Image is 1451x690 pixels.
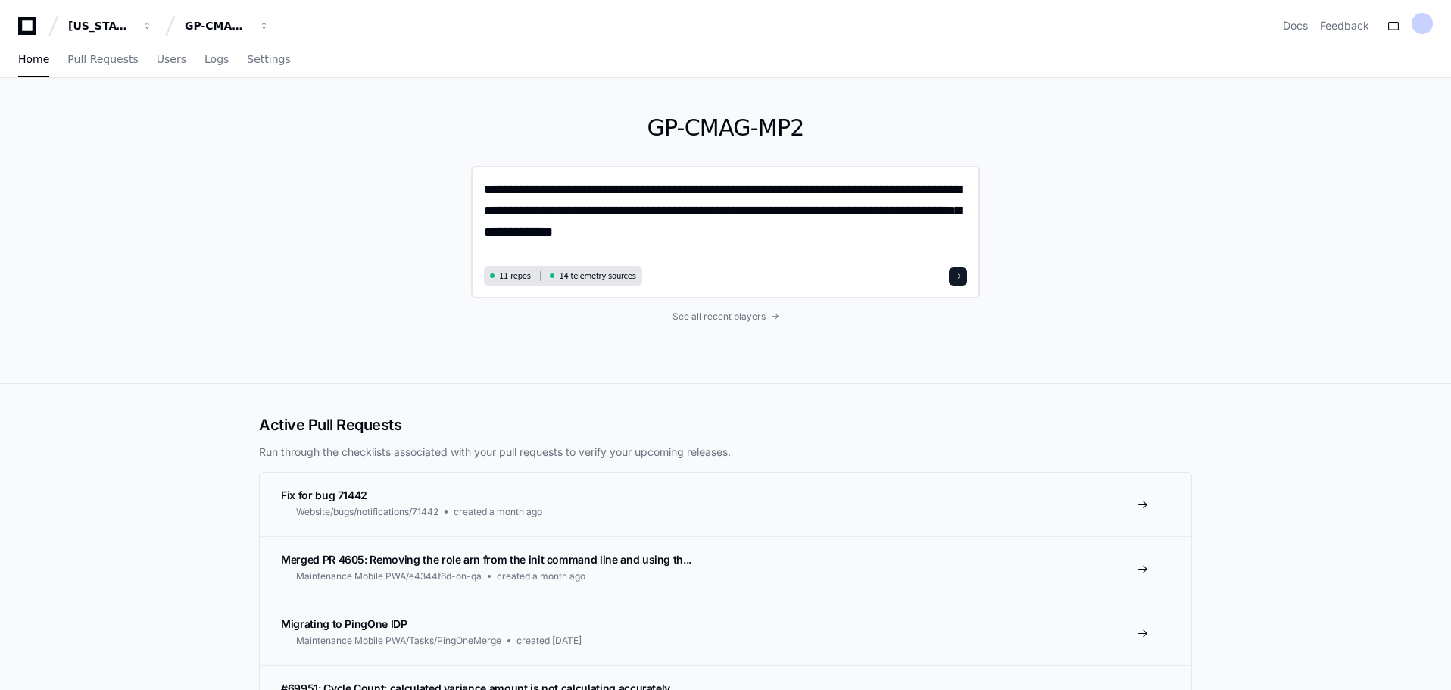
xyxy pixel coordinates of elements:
a: Fix for bug 71442Website/bugs/notifications/71442created a month ago [260,473,1191,536]
span: Pull Requests [67,55,138,64]
h1: GP-CMAG-MP2 [471,114,980,142]
a: See all recent players [471,311,980,323]
span: Migrating to PingOne IDP [281,617,407,630]
span: created a month ago [497,570,585,582]
span: Fix for bug 71442 [281,489,367,501]
span: Maintenance Mobile PWA/Tasks/PingOneMerge [296,635,501,647]
span: created [DATE] [516,635,582,647]
div: [US_STATE] Pacific [68,18,133,33]
span: Users [157,55,186,64]
a: Logs [204,42,229,77]
a: Settings [247,42,290,77]
button: GP-CMAG-MP2 [179,12,276,39]
a: Merged PR 4605: Removing the role arn from the init command line and using th...Maintenance Mobil... [260,536,1191,601]
a: Migrating to PingOne IDPMaintenance Mobile PWA/Tasks/PingOneMergecreated [DATE] [260,601,1191,665]
span: Maintenance Mobile PWA/e4344f6d-on-qa [296,570,482,582]
a: Docs [1283,18,1308,33]
a: Pull Requests [67,42,138,77]
span: Website/bugs/notifications/71442 [296,506,438,518]
h2: Active Pull Requests [259,414,1192,436]
a: Users [157,42,186,77]
div: GP-CMAG-MP2 [185,18,250,33]
p: Run through the checklists associated with your pull requests to verify your upcoming releases. [259,445,1192,460]
span: See all recent players [672,311,766,323]
span: 14 telemetry sources [559,270,635,282]
span: Home [18,55,49,64]
span: Logs [204,55,229,64]
button: [US_STATE] Pacific [62,12,159,39]
span: Settings [247,55,290,64]
a: Home [18,42,49,77]
span: 11 repos [499,270,531,282]
span: created a month ago [454,506,542,518]
span: Merged PR 4605: Removing the role arn from the init command line and using th... [281,553,691,566]
button: Feedback [1320,18,1369,33]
